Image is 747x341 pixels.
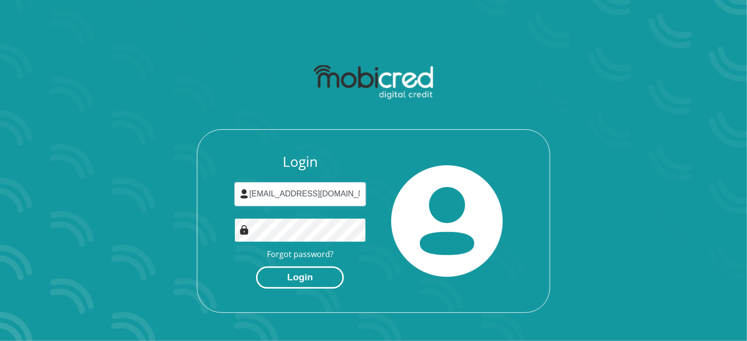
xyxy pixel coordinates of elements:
[234,153,367,170] h3: Login
[239,225,249,235] img: Image
[234,182,367,206] input: Username
[267,249,334,260] a: Forgot password?
[256,266,344,289] button: Login
[314,65,433,100] img: mobicred logo
[239,189,249,199] img: user-icon image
